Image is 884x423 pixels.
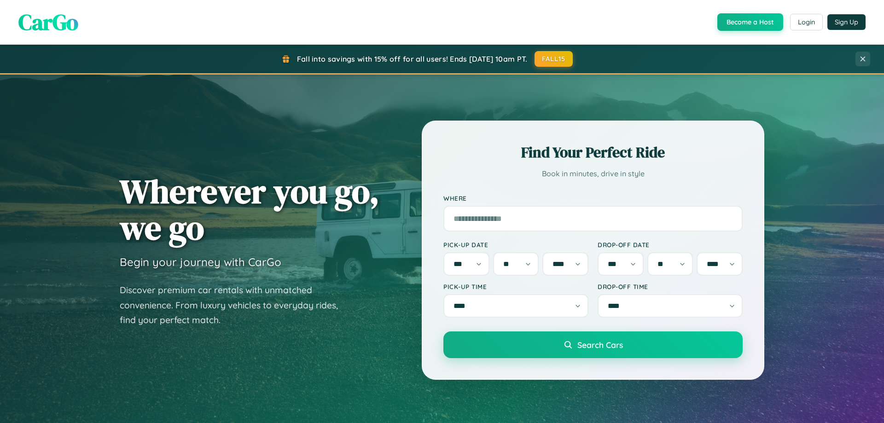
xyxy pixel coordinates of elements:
label: Pick-up Time [443,283,588,290]
h3: Begin your journey with CarGo [120,255,281,269]
button: Become a Host [717,13,783,31]
button: Login [790,14,823,30]
h2: Find Your Perfect Ride [443,142,743,162]
label: Drop-off Time [598,283,743,290]
label: Where [443,194,743,202]
span: CarGo [18,7,78,37]
span: Fall into savings with 15% off for all users! Ends [DATE] 10am PT. [297,54,528,64]
button: FALL15 [535,51,573,67]
button: Search Cars [443,331,743,358]
button: Sign Up [827,14,866,30]
label: Pick-up Date [443,241,588,249]
span: Search Cars [577,340,623,350]
h1: Wherever you go, we go [120,173,379,246]
p: Book in minutes, drive in style [443,167,743,180]
label: Drop-off Date [598,241,743,249]
p: Discover premium car rentals with unmatched convenience. From luxury vehicles to everyday rides, ... [120,283,350,328]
